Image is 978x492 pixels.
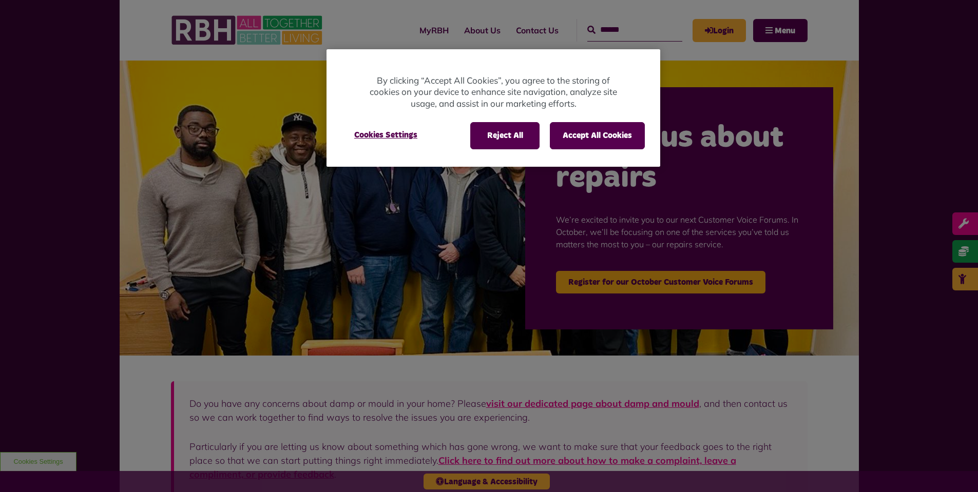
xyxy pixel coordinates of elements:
[327,49,660,167] div: Privacy
[550,122,645,149] button: Accept All Cookies
[327,49,660,167] div: Cookie banner
[470,122,540,149] button: Reject All
[368,75,619,110] p: By clicking “Accept All Cookies”, you agree to the storing of cookies on your device to enhance s...
[342,122,430,148] button: Cookies Settings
